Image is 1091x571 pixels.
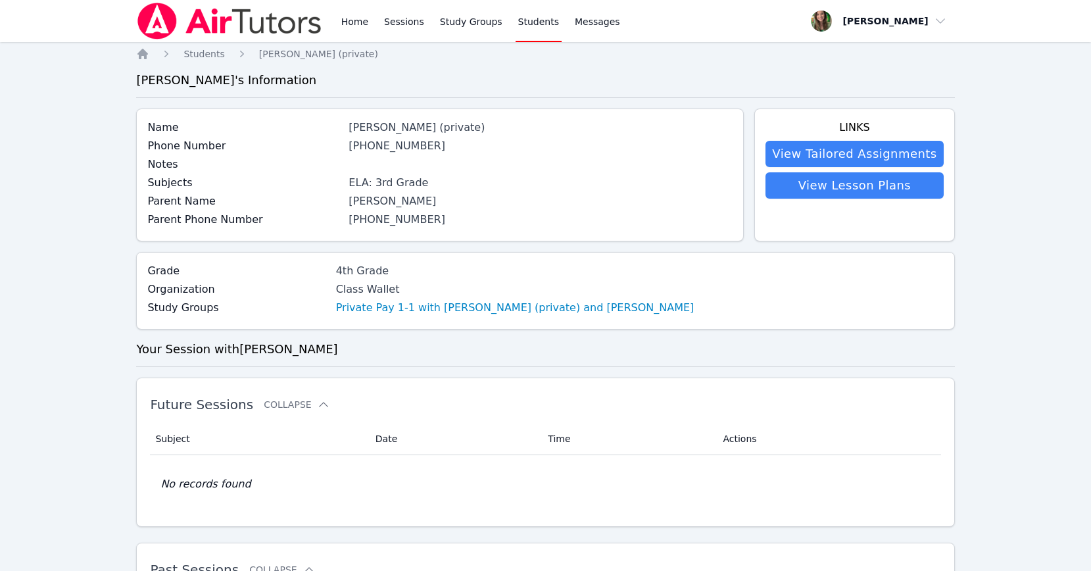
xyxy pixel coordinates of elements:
h3: [PERSON_NAME] 's Information [136,71,954,89]
span: Students [183,49,224,59]
div: ELA: 3rd Grade [349,175,733,191]
th: Date [368,423,540,455]
a: [PHONE_NUMBER] [349,213,445,226]
label: Name [147,120,341,136]
span: Messages [575,15,620,28]
h3: Your Session with [PERSON_NAME] [136,340,954,359]
div: [PERSON_NAME] [349,193,733,209]
label: Notes [147,157,341,172]
h4: Links [765,120,943,136]
th: Subject [150,423,367,455]
a: Private Pay 1-1 with [PERSON_NAME] (private) and [PERSON_NAME] [336,300,694,316]
label: Phone Number [147,138,341,154]
th: Time [540,423,715,455]
label: Organization [147,282,327,297]
div: 4th Grade [336,263,694,279]
label: Subjects [147,175,341,191]
img: Air Tutors [136,3,322,39]
span: Future Sessions [150,397,253,412]
a: Students [183,47,224,61]
label: Grade [147,263,327,279]
th: Actions [715,423,940,455]
td: No records found [150,455,940,513]
a: [PERSON_NAME] (private) [259,47,378,61]
div: [PERSON_NAME] (private) [349,120,733,136]
nav: Breadcrumb [136,47,954,61]
a: View Tailored Assignments [765,141,943,167]
span: [PERSON_NAME] (private) [259,49,378,59]
label: Parent Name [147,193,341,209]
label: Study Groups [147,300,327,316]
div: Class Wallet [336,282,694,297]
label: Parent Phone Number [147,212,341,228]
a: View Lesson Plans [765,172,943,199]
button: Collapse [264,398,329,411]
a: [PHONE_NUMBER] [349,139,445,152]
